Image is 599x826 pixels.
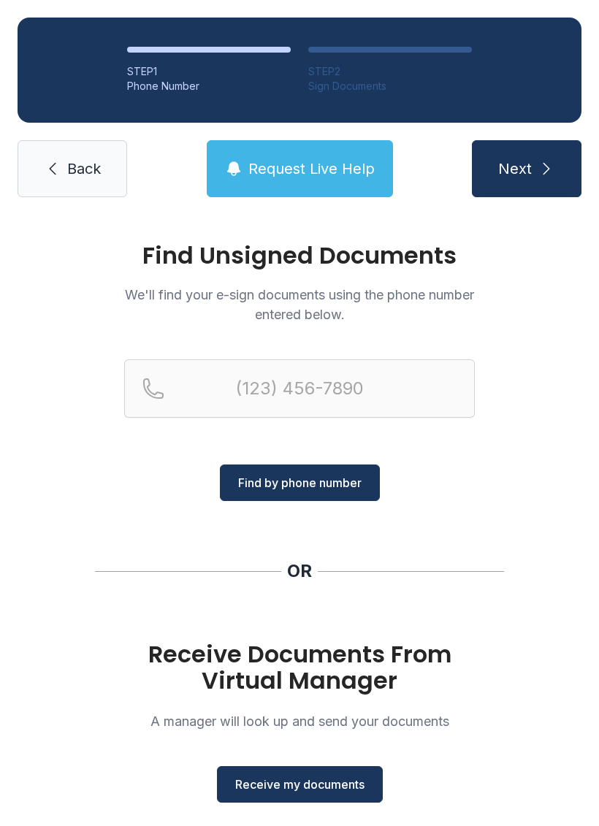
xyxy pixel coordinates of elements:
[308,79,472,93] div: Sign Documents
[124,359,475,418] input: Reservation phone number
[238,474,362,492] span: Find by phone number
[308,64,472,79] div: STEP 2
[248,158,375,179] span: Request Live Help
[287,559,312,583] div: OR
[124,711,475,731] p: A manager will look up and send your documents
[127,64,291,79] div: STEP 1
[127,79,291,93] div: Phone Number
[67,158,101,179] span: Back
[235,776,365,793] span: Receive my documents
[124,285,475,324] p: We'll find your e-sign documents using the phone number entered below.
[124,244,475,267] h1: Find Unsigned Documents
[124,641,475,694] h1: Receive Documents From Virtual Manager
[498,158,532,179] span: Next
